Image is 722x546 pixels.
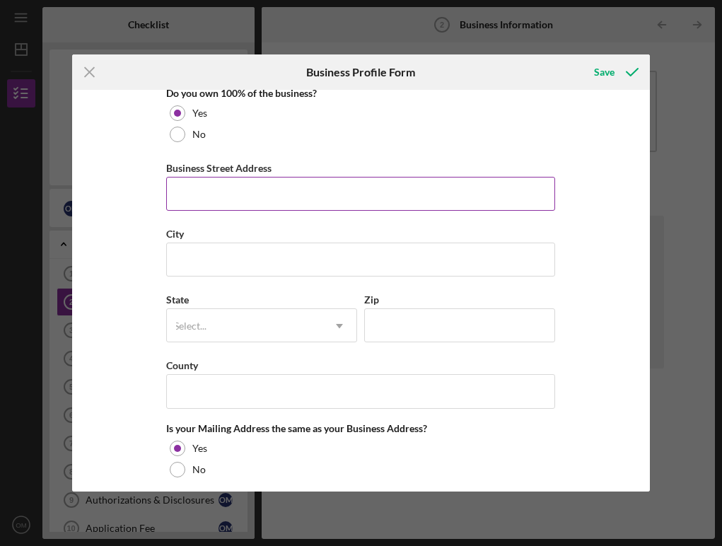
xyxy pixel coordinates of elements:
h6: Business Profile Form [306,66,415,79]
label: Yes [192,443,207,454]
button: Save [580,58,650,86]
label: Zip [364,294,379,306]
label: Business Street Address [166,162,272,174]
div: Save [594,58,615,86]
label: City [166,228,184,240]
label: County [166,359,198,371]
div: Do you own 100% of the business? [166,88,555,99]
div: Select... [174,320,206,332]
label: No [192,464,206,475]
label: No [192,129,206,140]
label: Yes [192,108,207,119]
div: Is your Mailing Address the same as your Business Address? [166,423,555,434]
